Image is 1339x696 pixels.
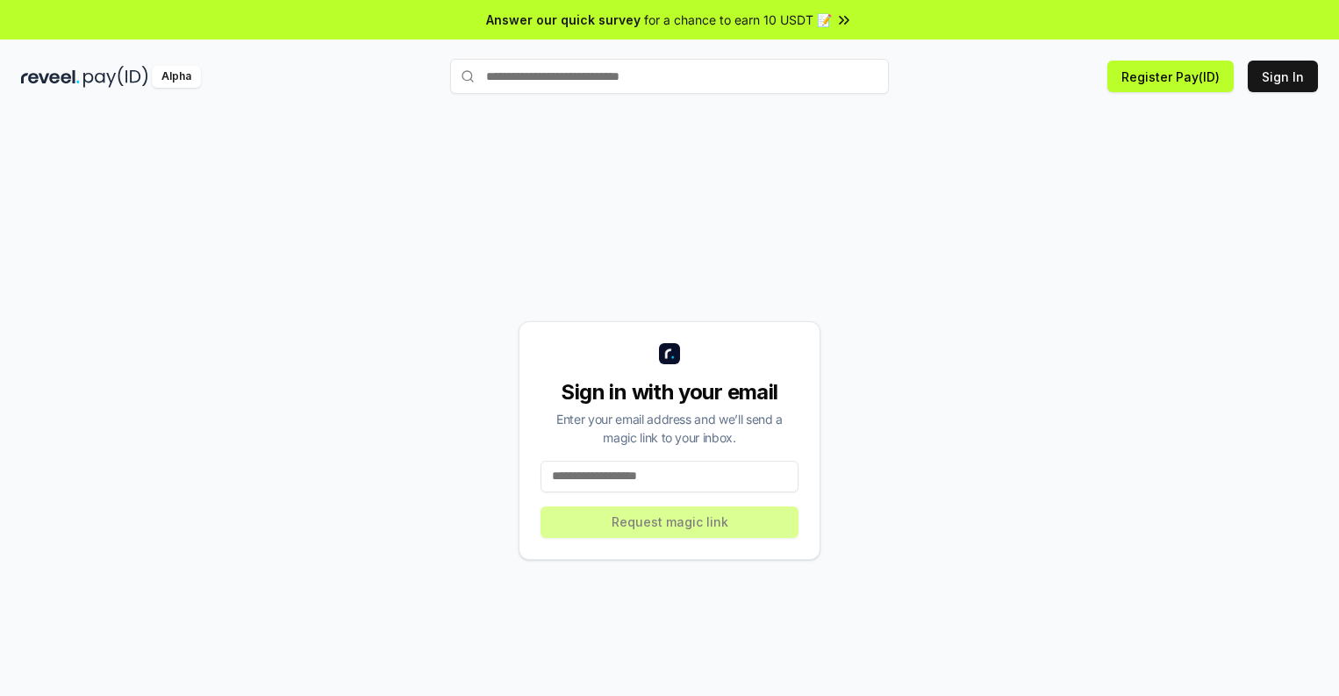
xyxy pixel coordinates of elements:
button: Register Pay(ID) [1107,61,1234,92]
span: Answer our quick survey [486,11,641,29]
img: pay_id [83,66,148,88]
img: logo_small [659,343,680,364]
div: Sign in with your email [541,378,798,406]
div: Alpha [152,66,201,88]
img: reveel_dark [21,66,80,88]
button: Sign In [1248,61,1318,92]
div: Enter your email address and we’ll send a magic link to your inbox. [541,410,798,447]
span: for a chance to earn 10 USDT 📝 [644,11,832,29]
